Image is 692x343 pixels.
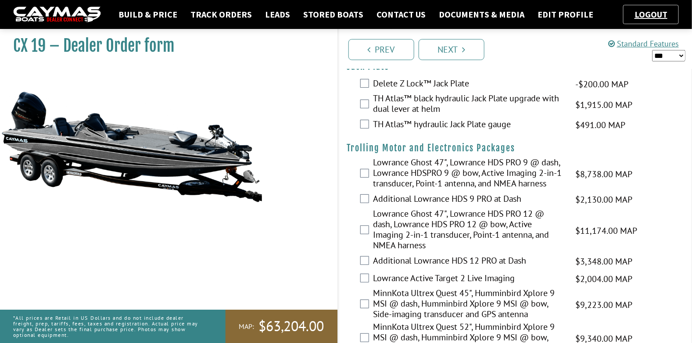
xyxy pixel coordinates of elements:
span: $9,223.00 MAP [575,298,632,311]
p: *All prices are Retail in US Dollars and do not include dealer freight, prep, tariffs, fees, taxe... [13,311,206,343]
img: caymas-dealer-connect-2ed40d3bc7270c1d8d7ffb4b79bf05adc795679939227970def78ec6f6c03838.gif [13,7,101,23]
a: Documents & Media [434,9,529,20]
label: TH Atlas™ black hydraulic Jack Plate upgrade with dual lever at helm [373,93,565,116]
span: $3,348.00 MAP [575,255,632,268]
label: Lowrance Active Target 2 Live Imaging [373,273,565,286]
label: Lowrance Ghost 47", Lowrance HDS PRO 9 @ dash, Lowrance HDSPRO 9 @ bow, Active Imaging 2-in-1 tra... [373,157,565,191]
a: Standard Features [608,39,679,49]
span: $1,915.00 MAP [575,98,632,111]
a: Edit Profile [533,9,598,20]
h1: CX 19 – Dealer Order form [13,36,316,56]
label: Delete Z Lock™ Jack Plate [373,78,565,91]
span: -$200.00 MAP [575,78,628,91]
span: $11,174.00 MAP [575,224,637,237]
label: Lowrance Ghost 47", Lowrance HDS PRO 12 @ dash, Lowrance HDS PRO 12 @ bow, Active Imaging 2-in-1 ... [373,208,565,253]
span: $491.00 MAP [575,118,625,132]
span: $8,738.00 MAP [575,168,632,181]
label: MinnKota Ultrex Quest 45", Humminbird Xplore 9 MSI @ dash, Humminbird Xplore 9 MSI @ bow, Side-im... [373,288,565,322]
span: $2,004.00 MAP [575,272,632,286]
h4: Trolling Motor and Electronics Packages [347,143,684,154]
span: $2,130.00 MAP [575,193,632,206]
a: Contact Us [372,9,430,20]
label: Additional Lowrance HDS 12 PRO at Dash [373,255,565,268]
a: Next [419,39,484,60]
a: Prev [348,39,414,60]
span: MAP: [239,322,254,331]
a: Leads [261,9,294,20]
label: TH Atlas™ hydraulic Jack Plate gauge [373,119,565,132]
span: $63,204.00 [258,317,324,336]
a: Stored Boats [299,9,368,20]
a: Logout [630,9,672,20]
a: MAP:$63,204.00 [226,310,337,343]
a: Build & Price [114,9,182,20]
a: Track Orders [186,9,256,20]
label: Additional Lowrance HDS 9 PRO at Dash [373,193,565,206]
